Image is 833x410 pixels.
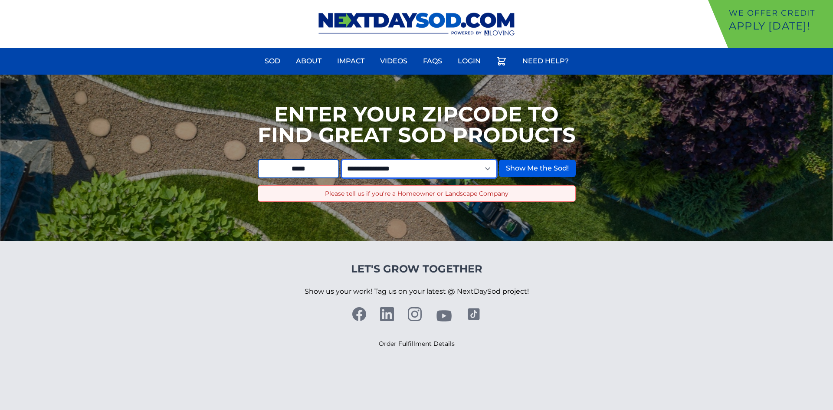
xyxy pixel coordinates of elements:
p: We offer Credit [729,7,830,19]
a: FAQs [418,51,447,72]
button: Show Me the Sod! [499,160,576,177]
a: Login [453,51,486,72]
a: Need Help? [517,51,574,72]
a: About [291,51,327,72]
p: Please tell us if you're a Homeowner or Landscape Company [265,189,568,198]
a: Impact [332,51,370,72]
a: Order Fulfillment Details [379,340,455,348]
p: Show us your work! Tag us on your latest @ NextDaySod project! [305,276,529,307]
a: Videos [375,51,413,72]
h1: Enter your Zipcode to Find Great Sod Products [258,104,576,145]
a: Sod [259,51,285,72]
h4: Let's Grow Together [305,262,529,276]
p: Apply [DATE]! [729,19,830,33]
